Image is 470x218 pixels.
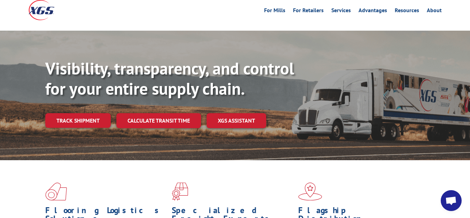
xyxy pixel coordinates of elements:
img: xgs-icon-flagship-distribution-model-red [298,182,322,201]
a: For Retailers [293,8,324,15]
b: Visibility, transparency, and control for your entire supply chain. [45,57,294,99]
div: Open chat [441,190,462,211]
a: Services [331,8,351,15]
img: xgs-icon-total-supply-chain-intelligence-red [45,182,67,201]
a: Calculate transit time [116,113,201,128]
a: About [427,8,442,15]
a: Advantages [359,8,387,15]
a: For Mills [264,8,285,15]
img: xgs-icon-focused-on-flooring-red [172,182,188,201]
a: Resources [395,8,419,15]
a: Track shipment [45,113,111,128]
a: XGS ASSISTANT [207,113,266,128]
